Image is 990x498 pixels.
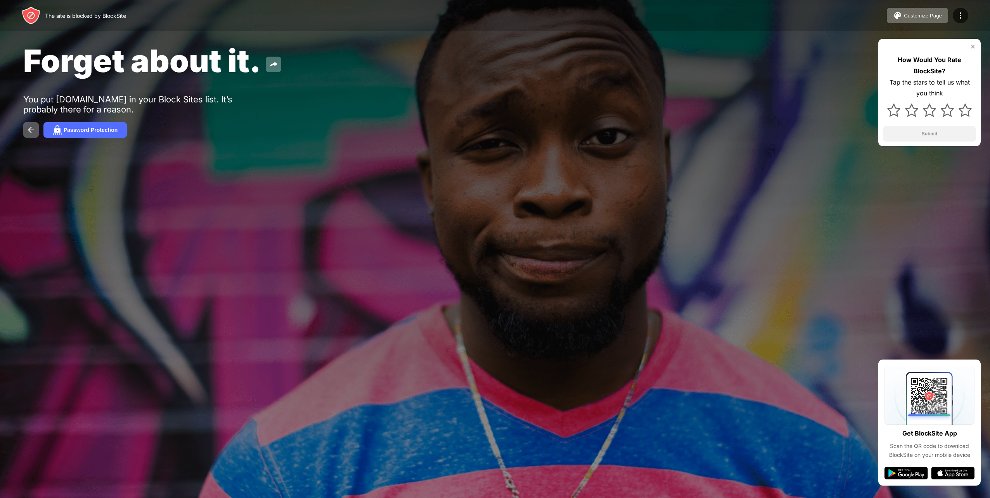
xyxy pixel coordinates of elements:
img: back.svg [26,125,36,135]
div: Tap the stars to tell us what you think [883,77,976,99]
img: qrcode.svg [884,366,974,425]
img: password.svg [53,125,62,135]
div: Password Protection [64,127,118,133]
button: Customize Page [887,8,948,23]
img: star.svg [923,104,936,117]
button: Submit [883,126,976,142]
img: rate-us-close.svg [970,43,976,50]
img: share.svg [269,60,278,69]
img: star.svg [941,104,954,117]
img: header-logo.svg [22,6,40,25]
img: google-play.svg [884,467,928,479]
div: How Would You Rate BlockSite? [883,54,976,77]
img: star.svg [905,104,918,117]
div: Customize Page [904,13,942,19]
img: star.svg [959,104,972,117]
img: app-store.svg [931,467,974,479]
div: Scan the QR code to download BlockSite on your mobile device [884,442,974,459]
div: Get BlockSite App [902,428,957,439]
button: Password Protection [43,122,127,138]
img: star.svg [887,104,900,117]
span: Forget about it. [23,42,261,80]
div: You put [DOMAIN_NAME] in your Block Sites list. It’s probably there for a reason. [23,94,263,114]
img: pallet.svg [893,11,902,20]
img: menu-icon.svg [956,11,965,20]
div: The site is blocked by BlockSite [45,12,126,19]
